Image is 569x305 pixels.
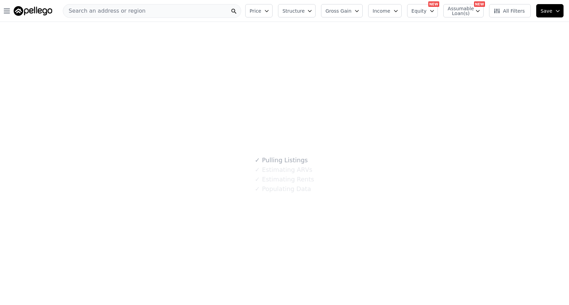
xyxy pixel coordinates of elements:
[255,157,260,164] span: ✓
[282,8,304,14] span: Structure
[255,175,314,184] div: Estimating Rents
[412,8,427,14] span: Equity
[250,8,261,14] span: Price
[407,4,438,17] button: Equity
[448,6,470,16] span: Assumable Loan(s)
[255,155,308,165] div: Pulling Listings
[541,8,552,14] span: Save
[474,1,485,7] div: NEW
[489,4,531,17] button: All Filters
[63,7,145,15] span: Search an address or region
[255,184,311,194] div: Populating Data
[14,6,52,16] img: Pellego
[278,4,316,17] button: Structure
[536,4,564,17] button: Save
[325,8,351,14] span: Gross Gain
[255,166,260,173] span: ✓
[245,4,273,17] button: Price
[255,176,260,183] span: ✓
[494,8,525,14] span: All Filters
[255,186,260,192] span: ✓
[443,4,484,17] button: Assumable Loan(s)
[428,1,439,7] div: NEW
[321,4,363,17] button: Gross Gain
[368,4,402,17] button: Income
[255,165,312,175] div: Estimating ARVs
[373,8,390,14] span: Income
